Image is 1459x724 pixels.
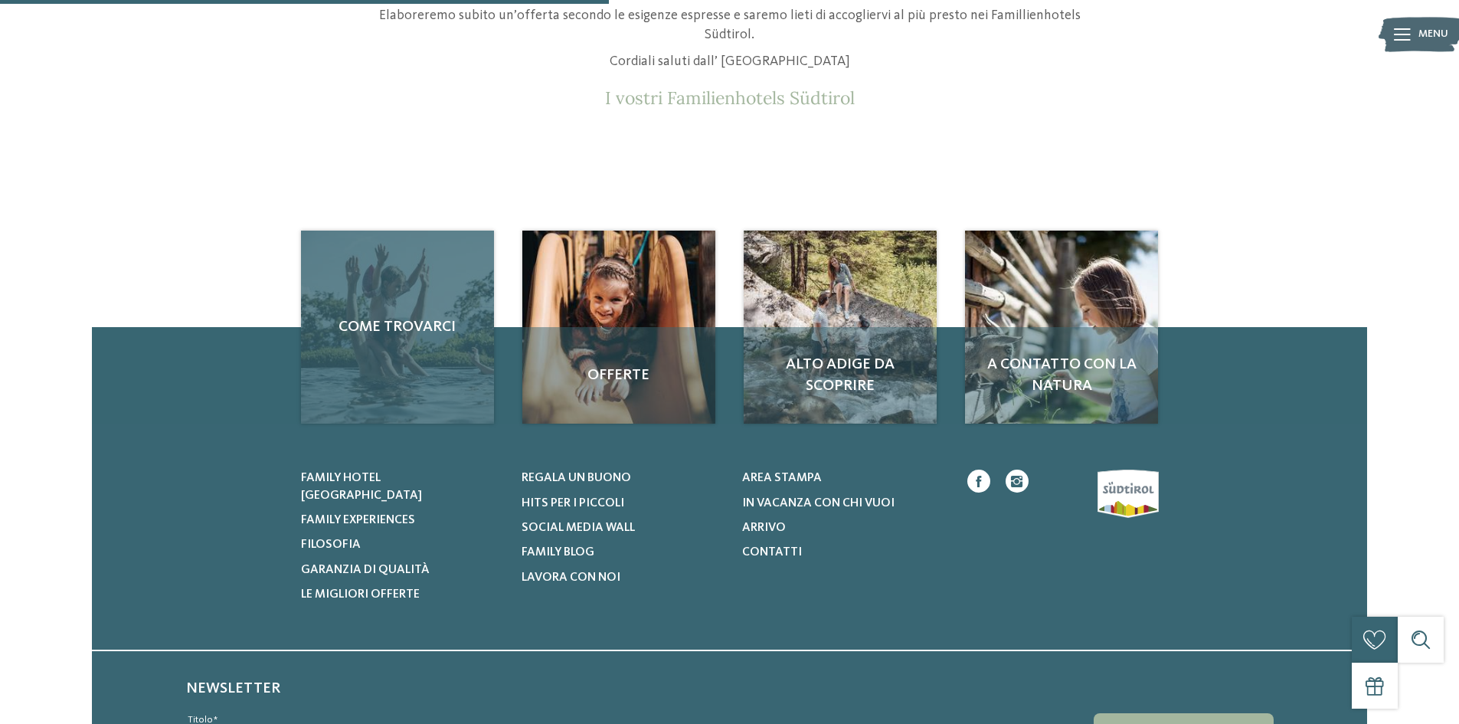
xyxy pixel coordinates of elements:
[744,231,937,424] img: Richiesta
[965,231,1158,424] a: Richiesta A contatto con la natura
[301,588,420,601] span: Le migliori offerte
[522,572,620,584] span: Lavora con noi
[301,564,430,576] span: Garanzia di qualità
[316,316,479,338] span: Come trovarci
[522,472,631,484] span: Regala un buono
[742,522,786,534] span: Arrivo
[965,231,1158,424] img: Richiesta
[366,52,1094,71] p: Cordiali saluti dall’ [GEOGRAPHIC_DATA]
[742,544,944,561] a: Contatti
[742,546,802,559] span: Contatti
[759,354,921,397] span: Alto Adige da scoprire
[301,586,502,603] a: Le migliori offerte
[522,231,715,424] a: Richiesta Offerte
[366,87,1094,109] p: I vostri Familienhotels Südtirol
[742,470,944,486] a: Area stampa
[186,681,280,696] span: Newsletter
[301,536,502,553] a: Filosofia
[742,497,895,509] span: In vacanza con chi vuoi
[301,512,502,529] a: Family experiences
[522,495,723,512] a: Hits per i piccoli
[538,365,700,386] span: Offerte
[522,544,723,561] a: Family Blog
[742,519,944,536] a: Arrivo
[742,472,822,484] span: Area stampa
[522,522,635,534] span: Social Media Wall
[522,546,594,559] span: Family Blog
[301,539,361,551] span: Filosofia
[522,231,715,424] img: Richiesta
[366,6,1094,44] p: Elaboreremo subito un’offerta secondo le esigenze espresse e saremo lieti di accogliervi al più p...
[522,519,723,536] a: Social Media Wall
[301,562,502,578] a: Garanzia di qualità
[744,231,937,424] a: Richiesta Alto Adige da scoprire
[522,569,723,586] a: Lavora con noi
[301,514,415,526] span: Family experiences
[980,354,1143,397] span: A contatto con la natura
[301,470,502,504] a: Family hotel [GEOGRAPHIC_DATA]
[301,472,422,501] span: Family hotel [GEOGRAPHIC_DATA]
[522,497,624,509] span: Hits per i piccoli
[742,495,944,512] a: In vacanza con chi vuoi
[522,470,723,486] a: Regala un buono
[301,231,494,424] a: Richiesta Come trovarci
